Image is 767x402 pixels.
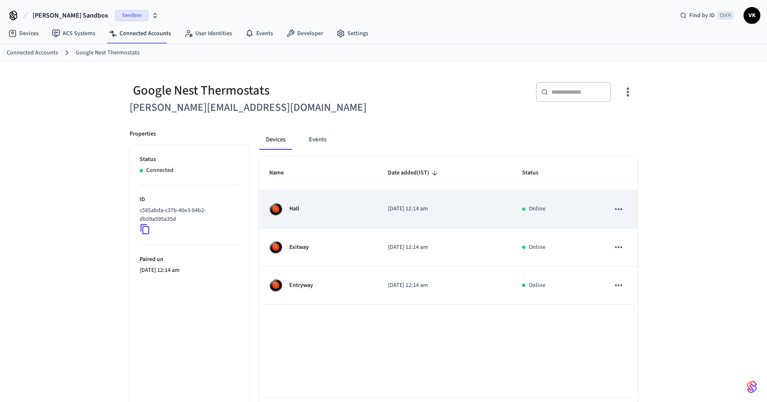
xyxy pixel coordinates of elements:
[269,166,295,179] span: Name
[140,155,239,164] p: Status
[140,206,236,224] p: c585abda-c37b-40e3-84b2-db09a595a35d
[45,26,102,41] a: ACS Systems
[747,380,757,394] img: SeamLogoGradient.69752ec5.svg
[130,99,379,116] h6: [PERSON_NAME][EMAIL_ADDRESS][DOMAIN_NAME]
[289,281,313,290] p: Entryway
[388,281,502,290] p: [DATE] 12:14 am
[388,205,502,213] p: [DATE] 12:14 am
[130,130,156,138] p: Properties
[289,205,299,213] p: Hall
[178,26,239,41] a: User Identities
[689,11,715,20] span: Find by ID
[140,266,239,275] p: [DATE] 12:14 am
[115,10,148,21] span: Sandbox
[2,26,45,41] a: Devices
[522,166,549,179] span: Status
[280,26,330,41] a: Developer
[102,26,178,41] a: Connected Accounts
[744,8,759,23] span: VK
[529,205,545,213] p: Online
[33,10,108,20] span: [PERSON_NAME] Sandbox
[7,49,58,57] a: Connected Accounts
[269,241,283,254] img: nest_learning_thermostat
[76,49,140,57] a: Google Nest Thermostats
[146,166,173,175] p: Connected
[388,243,502,252] p: [DATE] 12:14 am
[529,281,545,290] p: Online
[744,7,760,24] button: VK
[302,130,333,150] button: Events
[289,243,309,252] p: Exitway
[259,130,638,150] div: connected account tabs
[269,202,283,216] img: nest_learning_thermostat
[529,243,545,252] p: Online
[259,130,292,150] button: Devices
[673,8,740,23] div: Find by IDCtrl K
[140,255,239,264] p: Paired on
[140,195,239,204] p: ID
[259,156,638,305] table: sticky table
[239,26,280,41] a: Events
[717,11,734,20] span: Ctrl K
[388,166,440,179] span: Date added(IST)
[269,279,283,292] img: nest_learning_thermostat
[130,82,379,99] div: Google Nest Thermostats
[330,26,375,41] a: Settings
